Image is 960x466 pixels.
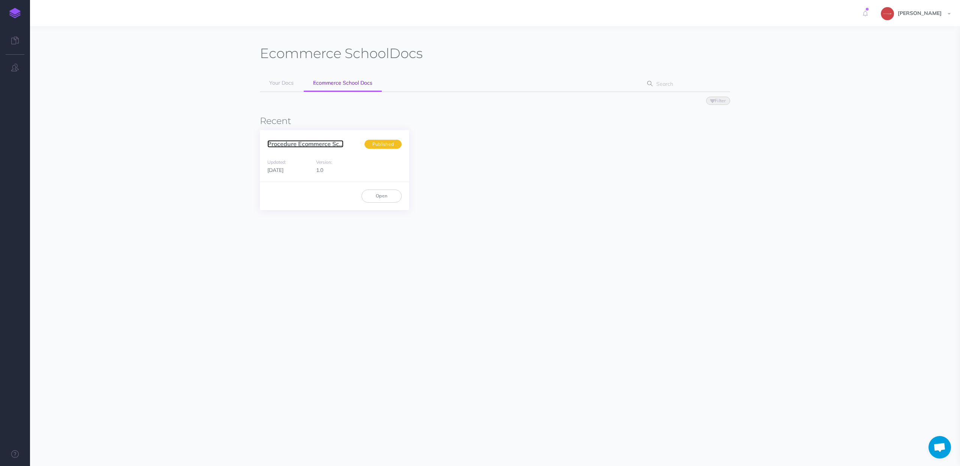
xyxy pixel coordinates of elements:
[928,436,951,459] div: Aprire la chat
[316,167,323,173] span: 1.0
[267,167,283,173] span: [DATE]
[260,75,303,91] a: Your Docs
[267,159,286,165] small: Updated:
[881,7,894,20] img: 272305e6071d9c425e97da59a84c7026.jpg
[260,116,730,126] h3: Recent
[269,79,294,86] span: Your Docs
[9,8,21,18] img: logo-mark.svg
[260,45,389,61] span: Ecommerce School
[654,77,718,91] input: Search
[316,159,332,165] small: Version:
[260,45,423,62] h1: Docs
[313,79,372,86] span: Ecommerce School Docs
[361,190,402,202] a: Open
[706,97,730,105] button: Filter
[267,140,343,148] a: Procedure Ecommerce Sc...
[304,75,382,92] a: Ecommerce School Docs
[894,10,945,16] span: [PERSON_NAME]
